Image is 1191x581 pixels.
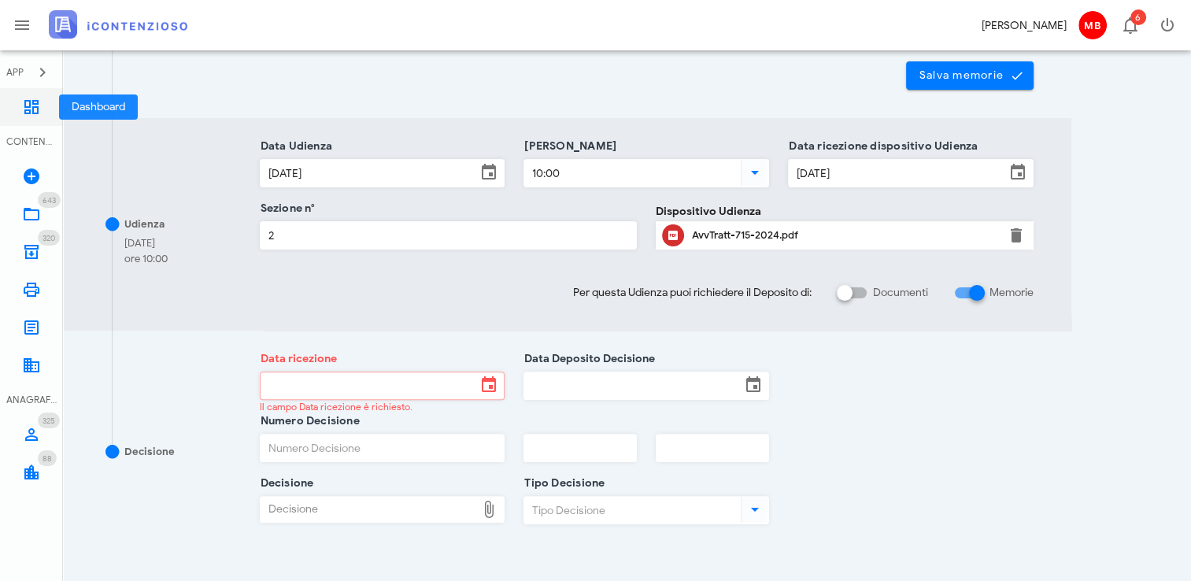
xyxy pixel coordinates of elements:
[38,450,57,466] span: Distintivo
[982,17,1067,34] div: [PERSON_NAME]
[1073,6,1111,44] button: MB
[692,229,997,242] div: AvvTratt-715-2024.pdf
[260,402,505,412] div: Il campo Data ricezione è richiesto.
[256,139,333,154] label: Data Udienza
[38,230,60,246] span: Distintivo
[256,476,314,491] label: Decisione
[873,285,928,301] label: Documenti
[656,203,761,220] label: Dispositivo Udienza
[524,497,738,524] input: Tipo Decisione
[520,476,605,491] label: Tipo Decisione
[261,435,505,461] input: Numero Decisione
[124,216,165,232] div: Udienza
[261,497,477,522] div: Decisione
[43,453,52,464] span: 88
[1007,226,1026,245] button: Elimina
[256,201,316,216] label: Sezione n°
[38,413,60,428] span: Distintivo
[1078,11,1107,39] span: MB
[573,284,812,301] span: Per questa Udienza puoi richiedere il Deposito di:
[43,416,55,426] span: 325
[43,195,56,205] span: 643
[124,251,168,267] div: ore 10:00
[520,139,616,154] label: [PERSON_NAME]
[662,224,684,246] button: Clicca per aprire un'anteprima del file o scaricarlo
[919,68,1022,83] span: Salva memorie
[524,160,738,187] input: Ora Udienza
[38,192,61,208] span: Distintivo
[124,235,168,251] div: [DATE]
[692,223,997,248] div: Clicca per aprire un'anteprima del file o scaricarlo
[989,285,1034,301] label: Memorie
[49,10,187,39] img: logo-text-2x.png
[1130,9,1146,25] span: Distintivo
[261,222,637,249] input: Sezione n°
[906,61,1034,90] button: Salva memorie
[784,139,978,154] label: Data ricezione dispositivo Udienza
[1111,6,1148,44] button: Distintivo
[256,413,360,429] label: Numero Decisione
[6,393,57,407] div: ANAGRAFICA
[43,233,55,243] span: 320
[124,444,175,460] div: Decisione
[6,135,57,149] div: CONTENZIOSO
